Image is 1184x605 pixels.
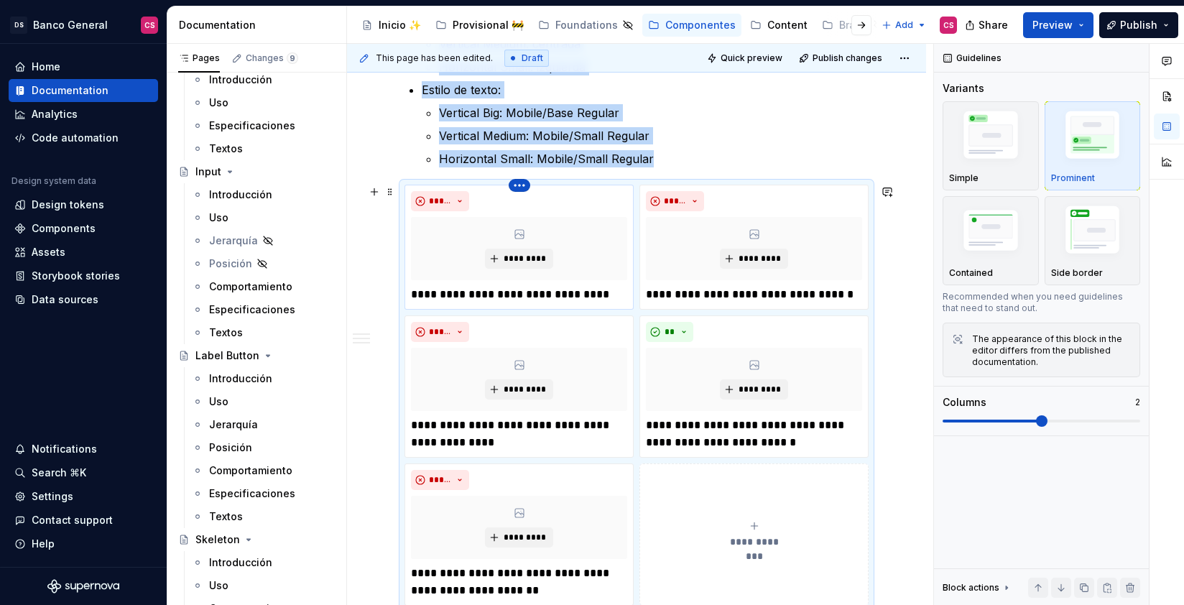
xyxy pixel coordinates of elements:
[32,198,104,212] div: Design tokens
[209,119,295,133] div: Especificaciones
[186,436,341,459] a: Posición
[1045,196,1141,285] button: placeholderSide border
[9,461,158,484] button: Search ⌘K
[9,55,158,78] a: Home
[439,104,869,121] p: Vertical Big: Mobile/Base Regular
[9,103,158,126] a: Analytics
[209,371,272,386] div: Introducción
[9,438,158,461] button: Notifications
[178,52,220,64] div: Pages
[209,211,228,225] div: Uso
[1051,267,1103,279] p: Side border
[943,582,999,594] div: Block actions
[186,459,341,482] a: Comportamiento
[9,288,158,311] a: Data sources
[32,60,60,74] div: Home
[195,532,240,547] div: Skeleton
[209,325,243,340] div: Textos
[209,394,228,409] div: Uso
[186,275,341,298] a: Comportamiento
[209,257,252,271] div: Posición
[943,395,986,410] div: Columns
[943,19,954,31] div: CS
[32,466,86,480] div: Search ⌘K
[144,19,155,31] div: CS
[209,463,292,478] div: Comportamiento
[32,269,120,283] div: Storybook stories
[665,18,736,32] div: Componentes
[949,204,1032,260] img: placeholder
[32,83,108,98] div: Documentation
[895,19,913,31] span: Add
[209,280,292,294] div: Comportamiento
[795,48,889,68] button: Publish changes
[642,14,741,37] a: Componentes
[209,73,272,87] div: Introducción
[9,126,158,149] a: Code automation
[209,417,258,432] div: Jerarquía
[356,11,874,40] div: Page tree
[1051,201,1134,264] img: placeholder
[943,196,1039,285] button: placeholderContained
[186,183,341,206] a: Introducción
[522,52,543,64] span: Draft
[209,302,295,317] div: Especificaciones
[186,91,341,114] a: Uso
[877,15,931,35] button: Add
[943,291,1140,314] div: Recommended when you need guidelines that need to stand out.
[195,165,221,179] div: Input
[33,18,108,32] div: Banco General
[186,114,341,137] a: Especificaciones
[11,175,96,187] div: Design system data
[209,509,243,524] div: Textos
[430,14,529,37] a: Provisional 🚧
[439,127,869,144] p: Vertical Medium: Mobile/Small Regular
[767,18,808,32] div: Content
[172,344,341,367] a: Label Button
[47,579,119,594] svg: Supernova Logo
[9,217,158,240] a: Components
[186,505,341,528] a: Textos
[186,137,341,160] a: Textos
[186,367,341,390] a: Introducción
[422,81,869,98] p: Estilo de texto:
[186,551,341,574] a: Introducción
[813,52,882,64] span: Publish changes
[32,245,65,259] div: Assets
[209,234,258,248] div: Jerarquía
[186,482,341,505] a: Especificaciones
[9,509,158,532] button: Contact support
[186,229,341,252] a: Jerarquía
[958,12,1017,38] button: Share
[172,528,341,551] a: Skeleton
[186,390,341,413] a: Uso
[1023,12,1093,38] button: Preview
[439,150,869,167] p: Horizontal Small: Mobile/Small Regular
[186,252,341,275] a: Posición
[379,18,421,32] div: Inicio ✨
[186,574,341,597] a: Uso
[209,555,272,570] div: Introducción
[195,348,259,363] div: Label Button
[32,221,96,236] div: Components
[32,513,113,527] div: Contact support
[179,18,341,32] div: Documentation
[186,298,341,321] a: Especificaciones
[186,321,341,344] a: Textos
[943,81,984,96] div: Variants
[186,413,341,436] a: Jerarquía
[287,52,298,64] span: 9
[172,160,341,183] a: Input
[1120,18,1157,32] span: Publish
[32,489,73,504] div: Settings
[744,14,813,37] a: Content
[186,206,341,229] a: Uso
[972,333,1131,368] div: The appearance of this block in the editor differs from the published documentation.
[703,48,789,68] button: Quick preview
[943,101,1039,190] button: placeholderSimple
[555,18,618,32] div: Foundations
[3,9,164,40] button: DSBanco GeneralCS
[209,142,243,156] div: Textos
[1099,12,1178,38] button: Publish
